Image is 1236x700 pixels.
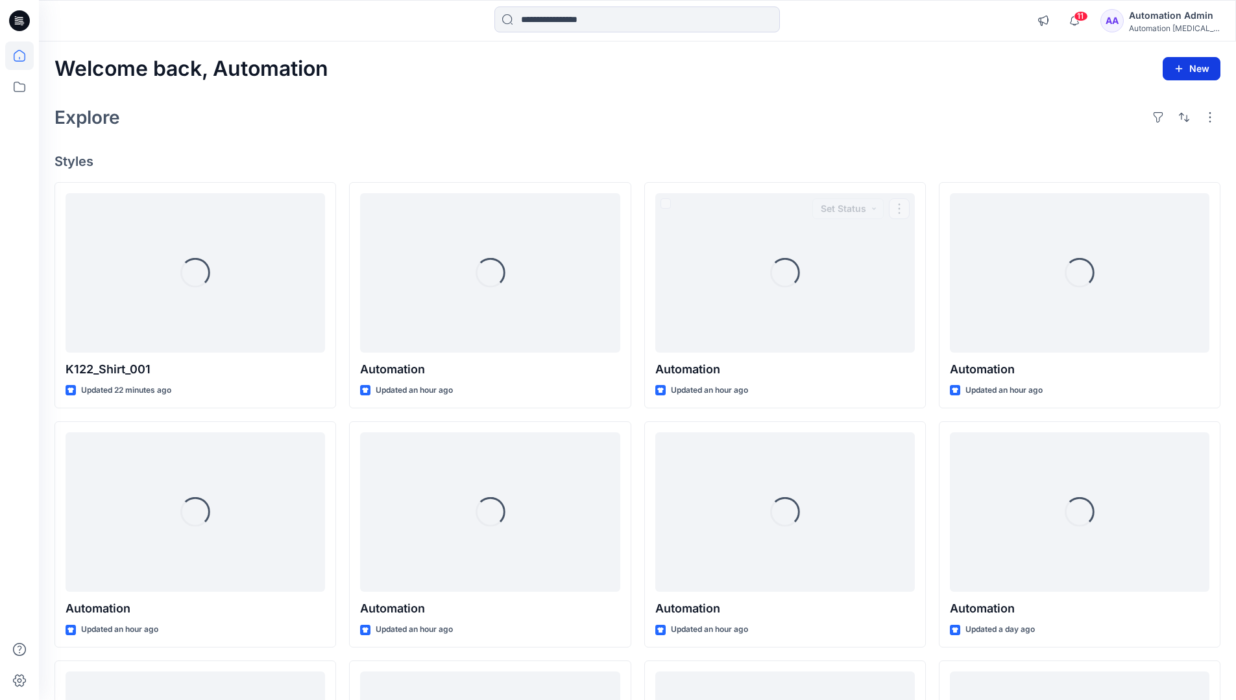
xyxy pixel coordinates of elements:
[376,384,453,397] p: Updated an hour ago
[360,360,620,379] p: Automation
[55,57,328,81] h2: Welcome back, Automation
[376,623,453,636] p: Updated an hour ago
[66,600,325,618] p: Automation
[360,600,620,618] p: Automation
[1100,9,1124,32] div: AA
[655,360,915,379] p: Automation
[1129,23,1220,33] div: Automation [MEDICAL_DATA]...
[655,600,915,618] p: Automation
[81,623,158,636] p: Updated an hour ago
[1163,57,1220,80] button: New
[55,107,120,128] h2: Explore
[965,623,1035,636] p: Updated a day ago
[66,360,325,379] p: K122_Shirt_001
[965,384,1043,397] p: Updated an hour ago
[950,600,1209,618] p: Automation
[1074,11,1088,21] span: 11
[1129,8,1220,23] div: Automation Admin
[81,384,171,397] p: Updated 22 minutes ago
[671,623,748,636] p: Updated an hour ago
[950,360,1209,379] p: Automation
[55,154,1220,169] h4: Styles
[671,384,748,397] p: Updated an hour ago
